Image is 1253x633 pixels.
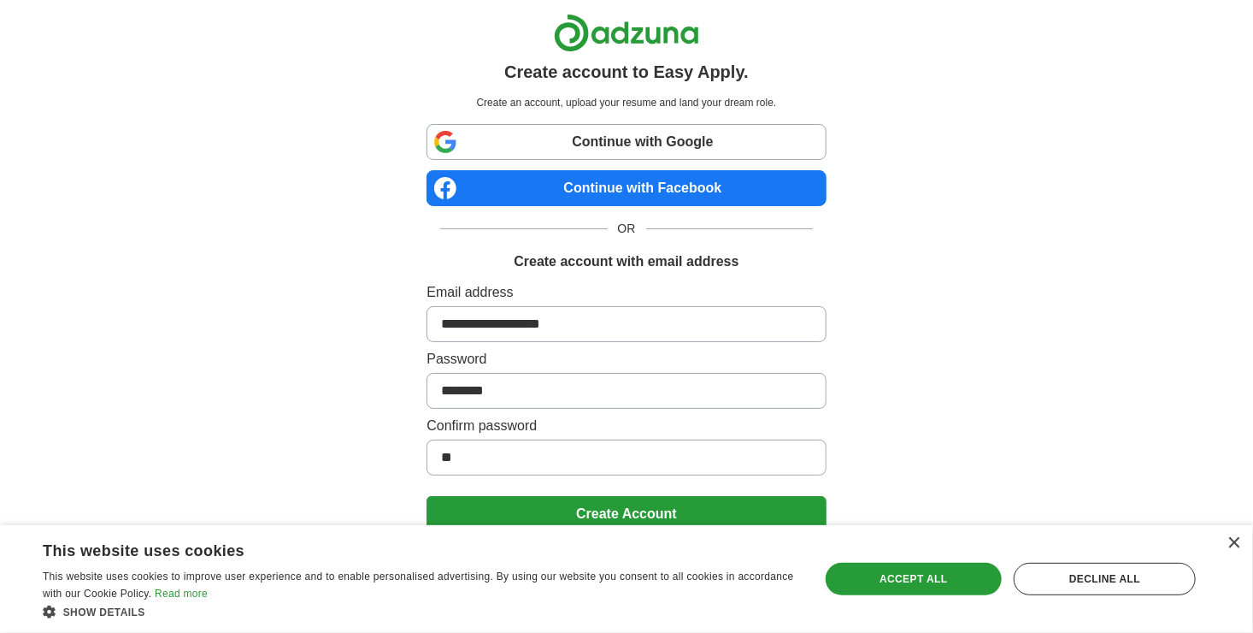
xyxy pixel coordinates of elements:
a: Continue with Facebook [426,170,826,206]
a: Read more, opens a new window [155,588,208,600]
img: Adzuna logo [554,14,699,52]
label: Password [426,349,826,370]
span: Show details [63,606,145,618]
div: This website uses cookies [43,535,753,561]
div: Close [1227,537,1240,550]
h1: Create account with email address [514,251,738,272]
div: Accept all [826,563,1003,595]
button: Create Account [426,496,826,532]
h1: Create account to Easy Apply. [504,59,749,85]
a: Continue with Google [426,124,826,160]
span: This website uses cookies to improve user experience and to enable personalised advertising. By u... [43,571,794,600]
div: Decline all [1014,563,1196,595]
label: Email address [426,282,826,303]
span: OR [608,220,646,238]
div: Show details [43,603,796,620]
label: Confirm password [426,416,826,436]
p: Create an account, upload your resume and land your dream role. [430,95,822,110]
